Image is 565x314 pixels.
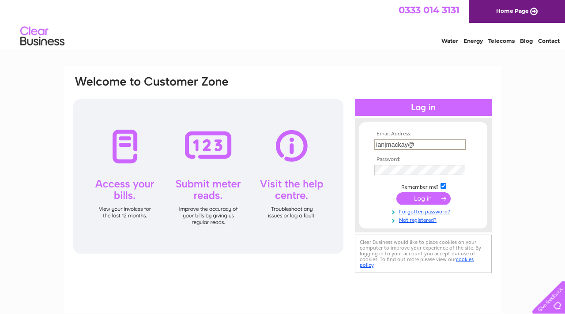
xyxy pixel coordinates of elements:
[488,37,515,44] a: Telecoms
[441,37,458,44] a: Water
[372,182,475,191] td: Remember me?
[20,23,65,50] img: logo.png
[372,131,475,137] th: Email Address:
[360,256,474,268] a: cookies policy
[374,207,475,215] a: Forgotten password?
[355,235,492,273] div: Clear Business would like to place cookies on your computer to improve your experience of the sit...
[396,192,451,205] input: Submit
[372,157,475,163] th: Password:
[463,37,483,44] a: Energy
[520,37,533,44] a: Blog
[374,215,475,224] a: Not registered?
[399,4,460,15] a: 0333 014 3131
[75,5,492,43] div: Clear Business is a trading name of Verastar Limited (registered in [GEOGRAPHIC_DATA] No. 3667643...
[538,37,560,44] a: Contact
